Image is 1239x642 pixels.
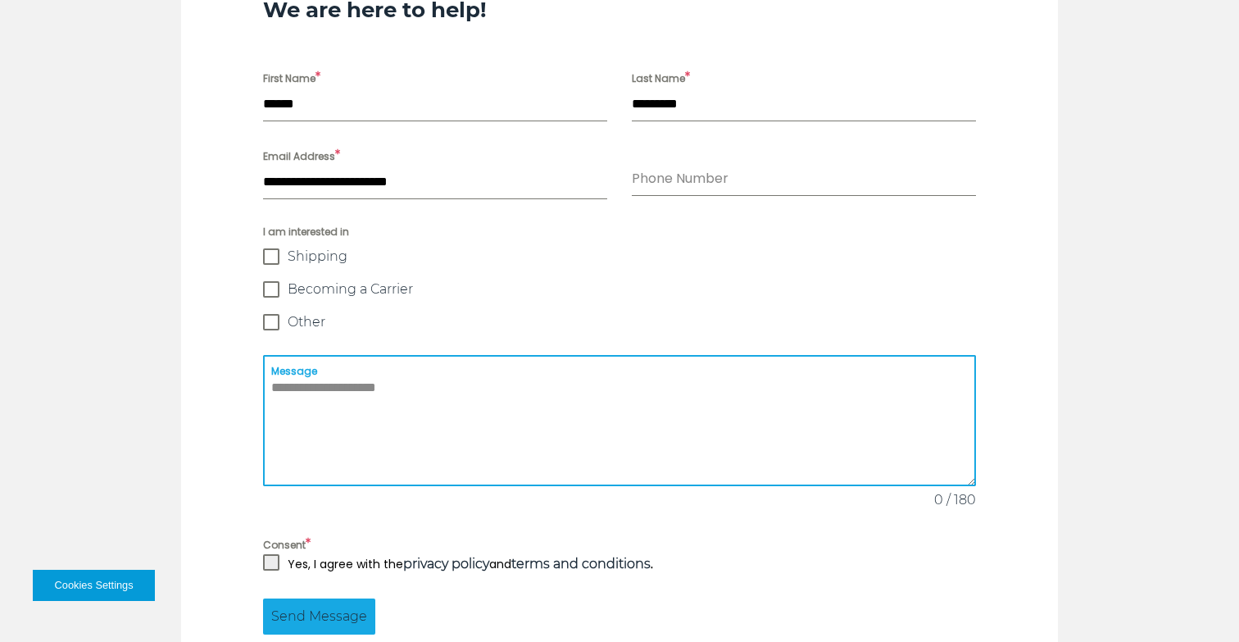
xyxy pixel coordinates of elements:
[288,554,653,574] p: Yes, I agree with the and
[263,248,976,265] label: Shipping
[934,490,976,510] span: 0 / 180
[263,314,976,330] label: Other
[288,314,325,330] span: Other
[263,224,976,240] span: I am interested in
[288,248,347,265] span: Shipping
[511,556,653,572] strong: .
[263,535,976,554] label: Consent
[263,281,976,298] label: Becoming a Carrier
[288,281,413,298] span: Becoming a Carrier
[33,570,155,601] button: Cookies Settings
[263,599,375,635] button: Send Message
[403,556,489,571] a: privacy policy
[511,556,651,571] a: terms and conditions
[271,607,367,626] span: Send Message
